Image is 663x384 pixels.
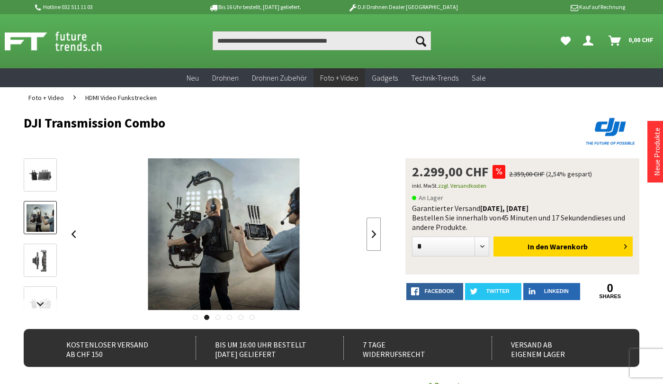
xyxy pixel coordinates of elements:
[480,203,529,213] b: [DATE], [DATE]
[582,293,639,300] a: shares
[47,336,178,360] div: Kostenloser Versand ab CHF 150
[245,68,314,88] a: Drohnen Zubehör
[472,73,486,82] span: Sale
[528,242,548,251] span: In den
[412,203,633,232] div: Garantierter Versand Bestellen Sie innerhalb von dieses und andere Produkte.
[550,242,588,251] span: Warenkorb
[465,283,522,300] a: twitter
[509,170,545,178] span: 2.359,00 CHF
[33,1,181,13] p: Hotline 032 511 11 03
[404,68,465,88] a: Technik-Trends
[196,336,326,360] div: Bis um 16:00 Uhr bestellt [DATE] geliefert
[365,68,404,88] a: Gadgets
[412,180,633,192] p: inkl. MwSt.
[24,87,69,108] a: Foto + Video
[181,1,329,13] p: Bis 16 Uhr bestellt, [DATE] geliefert.
[27,162,54,189] img: Vorschau: DJI Transmission Combo
[213,31,431,50] input: Produkt, Marke, Kategorie, EAN, Artikelnummer…
[425,288,454,294] span: facebook
[556,31,575,50] a: Meine Favoriten
[582,116,639,147] img: DJI
[187,73,199,82] span: Neu
[411,31,431,50] button: Suchen
[501,213,592,222] span: 45 Minuten und 17 Sekunden
[81,87,161,108] a: HDMI Video Funkstrecken
[343,336,474,360] div: 7 Tage Widerrufsrecht
[412,165,489,178] span: 2.299,00 CHF
[652,128,662,176] a: Neue Produkte
[605,31,658,50] a: Warenkorb
[28,93,64,102] span: Foto + Video
[579,31,601,50] a: Dein Konto
[180,68,206,88] a: Neu
[320,73,358,82] span: Foto + Video
[411,73,458,82] span: Technik-Trends
[628,32,654,47] span: 0,00 CHF
[24,116,516,130] h1: DJI Transmission Combo
[85,93,157,102] span: HDMI Video Funkstrecken
[582,283,639,293] a: 0
[372,73,398,82] span: Gadgets
[546,170,592,178] span: (2,54% gespart)
[438,182,486,189] a: zzgl. Versandkosten
[544,288,569,294] span: LinkedIn
[477,1,625,13] p: Kauf auf Rechnung
[492,336,622,360] div: Versand ab eigenem Lager
[465,68,493,88] a: Sale
[406,283,463,300] a: facebook
[212,73,239,82] span: Drohnen
[206,68,245,88] a: Drohnen
[486,288,510,294] span: twitter
[523,283,580,300] a: LinkedIn
[493,237,633,256] button: In den Warenkorb
[252,73,307,82] span: Drohnen Zubehör
[5,29,123,53] img: Shop Futuretrends - zur Startseite wechseln
[412,192,443,203] span: An Lager
[329,1,477,13] p: DJI Drohnen Dealer [GEOGRAPHIC_DATA]
[314,68,365,88] a: Foto + Video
